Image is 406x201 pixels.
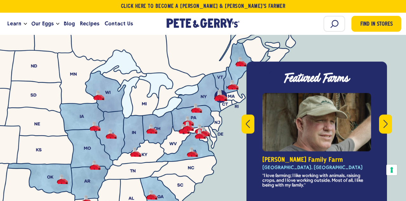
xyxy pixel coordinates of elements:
[262,164,363,170] strong: [GEOGRAPHIC_DATA], [GEOGRAPHIC_DATA]
[7,20,21,28] span: Learn
[386,165,397,175] button: Your consent preferences for tracking technologies
[31,20,54,28] span: Our Eggs
[89,121,101,131] button: -
[61,15,77,32] a: Blog
[77,15,102,32] a: Recipes
[187,147,198,157] button: -
[262,173,371,188] p: "I love farming; I like working with animals, raising crops, and I love working outside. Most of ...
[324,16,345,32] input: Search
[183,121,194,131] button: Zimmerman Family Farm - Union County, PA
[195,129,206,139] button: Crouse Family Farm - Lebanon County, PA
[262,93,371,198] div: slide 6 of 8
[102,15,135,32] a: Contact Us
[179,124,190,134] button: Nolt Family Farm - Perry County, PA
[56,23,59,25] button: Open the dropdown menu for Our Eggs
[146,190,157,200] button: -
[80,20,99,28] span: Recipes
[146,124,157,134] button: -
[5,15,24,32] a: Learn
[215,90,226,100] button: Miller Family Farm - Caledonia County, VT
[130,147,141,157] button: -
[106,129,117,139] button: -
[360,20,393,29] span: Find in Stores
[262,157,371,164] h4: [PERSON_NAME] Family Farm
[379,114,392,133] button: Next
[351,16,401,32] a: Find in Stores
[183,116,194,126] button: Dersham Family Farm - Union County, PA
[105,20,133,28] span: Contact Us
[254,69,379,87] h3: Featured Farms
[89,160,101,170] button: -
[195,124,206,134] button: Bomgardner Family Farm - Lebanon County, PA
[93,90,104,100] button: -
[199,126,210,136] button: Breckbill Family Farm - Lancaster County, PA
[241,114,254,133] button: Previous
[227,80,239,90] button: Giovagnoli Family Farm - Boscawen, NH
[64,20,75,28] span: Blog
[235,57,246,67] button: -
[57,174,68,184] button: -
[191,103,202,113] button: -
[29,15,56,32] a: Our Eggs
[24,23,27,25] button: Open the dropdown menu for Learn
